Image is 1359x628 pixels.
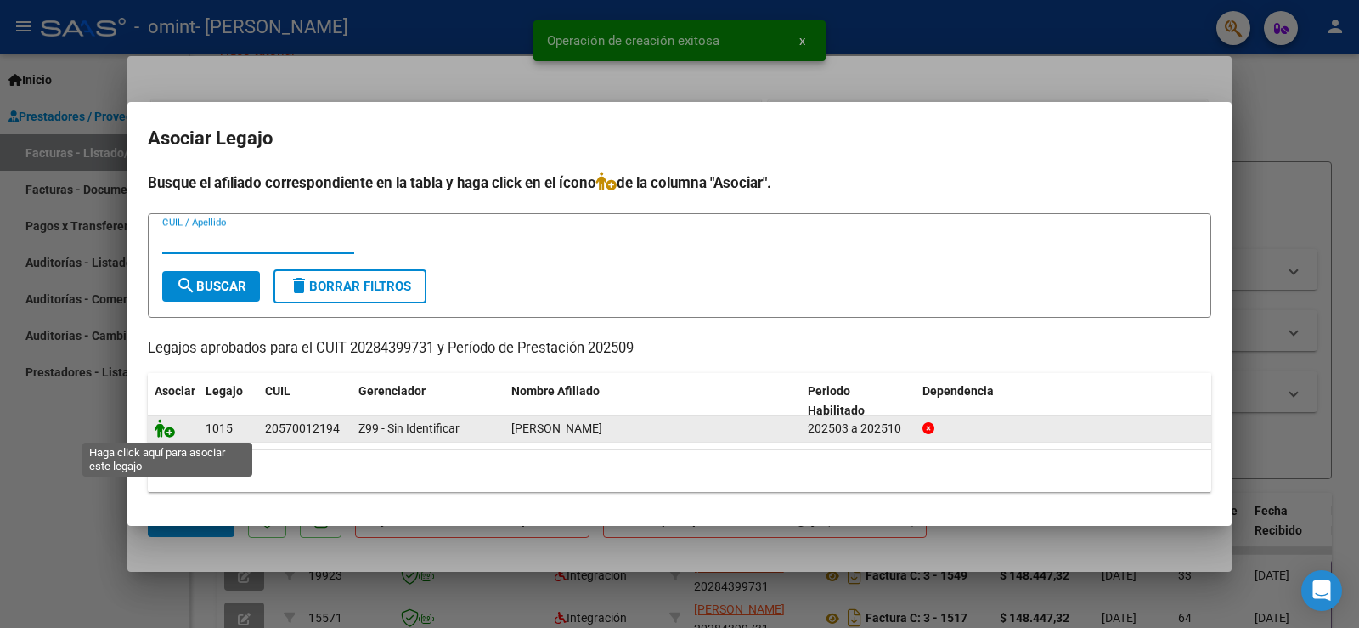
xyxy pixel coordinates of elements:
[265,384,290,398] span: CUIL
[505,373,801,429] datatable-header-cell: Nombre Afiliado
[206,421,233,435] span: 1015
[289,275,309,296] mat-icon: delete
[808,419,909,438] div: 202503 a 202510
[148,122,1211,155] h2: Asociar Legajo
[289,279,411,294] span: Borrar Filtros
[265,419,340,438] div: 20570012194
[801,373,916,429] datatable-header-cell: Periodo Habilitado
[358,384,426,398] span: Gerenciador
[199,373,258,429] datatable-header-cell: Legajo
[352,373,505,429] datatable-header-cell: Gerenciador
[511,421,602,435] span: OLIMA IGNACIO LORENZO
[922,384,994,398] span: Dependencia
[1301,570,1342,611] div: Open Intercom Messenger
[176,279,246,294] span: Buscar
[258,373,352,429] datatable-header-cell: CUIL
[808,384,865,417] span: Periodo Habilitado
[206,384,243,398] span: Legajo
[148,338,1211,359] p: Legajos aprobados para el CUIT 20284399731 y Período de Prestación 202509
[176,275,196,296] mat-icon: search
[155,384,195,398] span: Asociar
[148,373,199,429] datatable-header-cell: Asociar
[162,271,260,302] button: Buscar
[511,384,600,398] span: Nombre Afiliado
[148,172,1211,194] h4: Busque el afiliado correspondiente en la tabla y haga click en el ícono de la columna "Asociar".
[358,421,460,435] span: Z99 - Sin Identificar
[148,450,1211,492] div: 1 registros
[273,269,426,303] button: Borrar Filtros
[916,373,1212,429] datatable-header-cell: Dependencia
